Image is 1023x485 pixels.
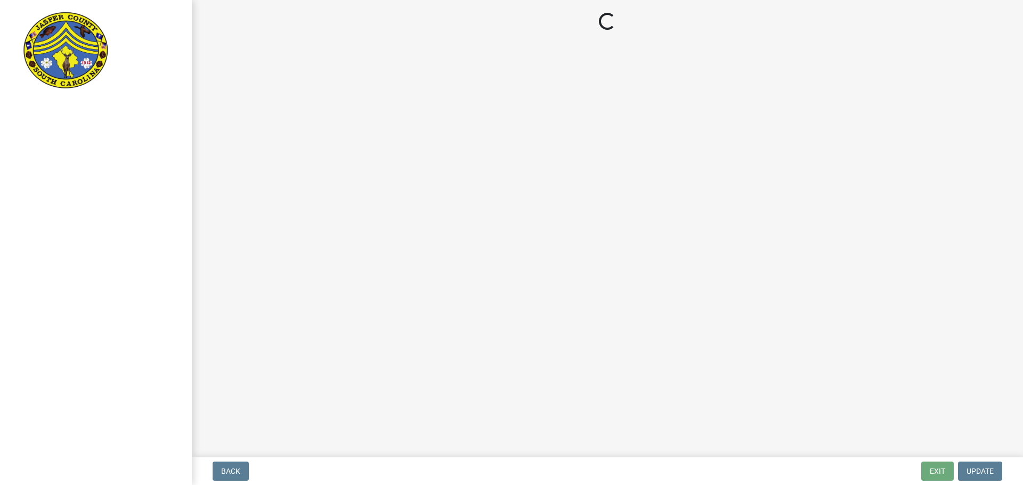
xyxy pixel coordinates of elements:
button: Back [213,462,249,481]
img: Jasper County, South Carolina [21,11,110,91]
button: Exit [921,462,954,481]
button: Update [958,462,1002,481]
span: Update [967,467,994,475]
span: Back [221,467,240,475]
